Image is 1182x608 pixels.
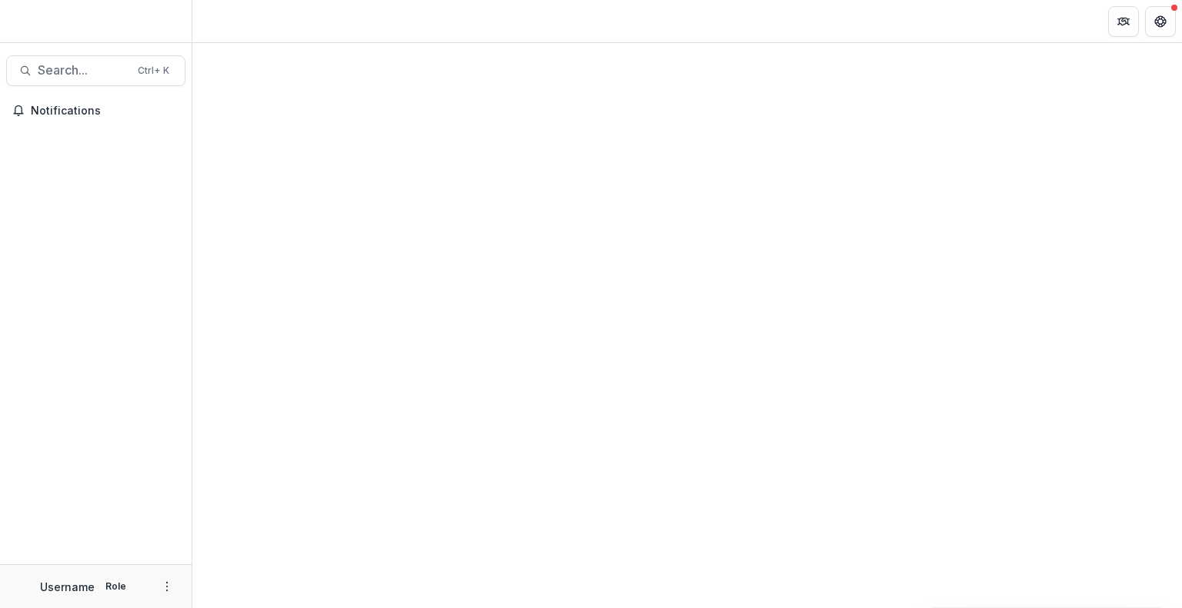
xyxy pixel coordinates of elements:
button: Search... [6,55,185,86]
div: Ctrl + K [135,62,172,79]
p: Role [101,580,131,593]
span: Search... [38,63,129,78]
p: Username [40,579,95,595]
button: Notifications [6,98,185,123]
button: Partners [1108,6,1139,37]
button: More [158,577,176,596]
span: Notifications [31,105,179,118]
button: Get Help [1145,6,1176,37]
